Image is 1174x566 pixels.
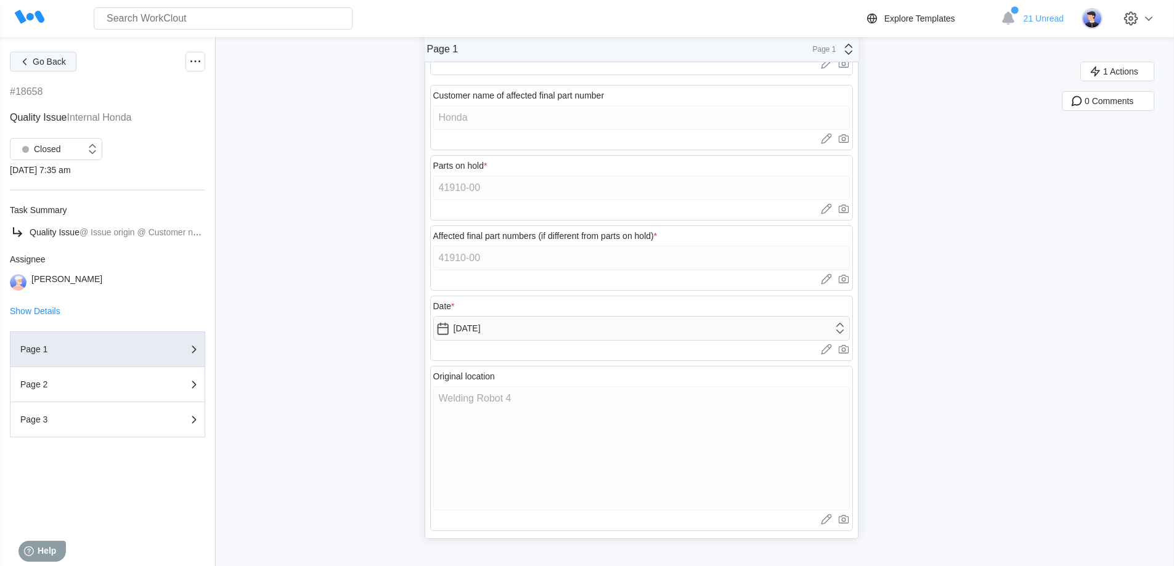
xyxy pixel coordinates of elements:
[67,112,99,123] mark: Internal
[433,176,850,200] input: Type here...
[10,52,76,71] button: Go Back
[1024,14,1064,23] span: 21 Unread
[433,386,850,511] textarea: Welding Robot 4
[1085,97,1133,105] span: 0 Comments
[1080,62,1154,81] button: 1 Actions
[433,105,850,130] input: Type here...
[427,44,459,55] div: Page 1
[1103,67,1138,76] span: 1 Actions
[1082,8,1103,29] img: user-5.png
[433,231,658,241] div: Affected final part numbers (if different from parts on hold)
[33,57,66,66] span: Go Back
[865,11,995,26] a: Explore Templates
[1062,91,1154,111] button: 0 Comments
[30,227,79,237] span: Quality Issue
[433,301,455,311] div: Date
[10,112,67,123] span: Quality Issue
[10,225,205,240] a: Quality Issue@ Issue origin@ Customer name of affected final part number
[31,274,102,291] div: [PERSON_NAME]
[17,140,61,158] div: Closed
[433,316,850,341] input: Select a date
[79,227,135,237] mark: @ Issue origin
[137,227,320,237] mark: @ Customer name of affected final part number
[433,91,605,100] div: Customer name of affected final part number
[884,14,955,23] div: Explore Templates
[10,254,205,264] div: Assignee
[10,331,205,367] button: Page 1
[20,380,144,389] div: Page 2
[10,367,205,402] button: Page 2
[805,45,836,54] div: Page 1
[433,161,487,171] div: Parts on hold
[433,246,850,270] input: Type here...
[10,307,60,315] button: Show Details
[94,7,353,30] input: Search WorkClout
[102,112,131,123] mark: Honda
[20,415,144,424] div: Page 3
[20,345,144,354] div: Page 1
[10,274,26,291] img: user-3.png
[10,205,205,215] div: Task Summary
[10,165,205,175] div: [DATE] 7:35 am
[433,371,495,381] div: Original location
[10,86,43,97] div: #18658
[10,402,205,437] button: Page 3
